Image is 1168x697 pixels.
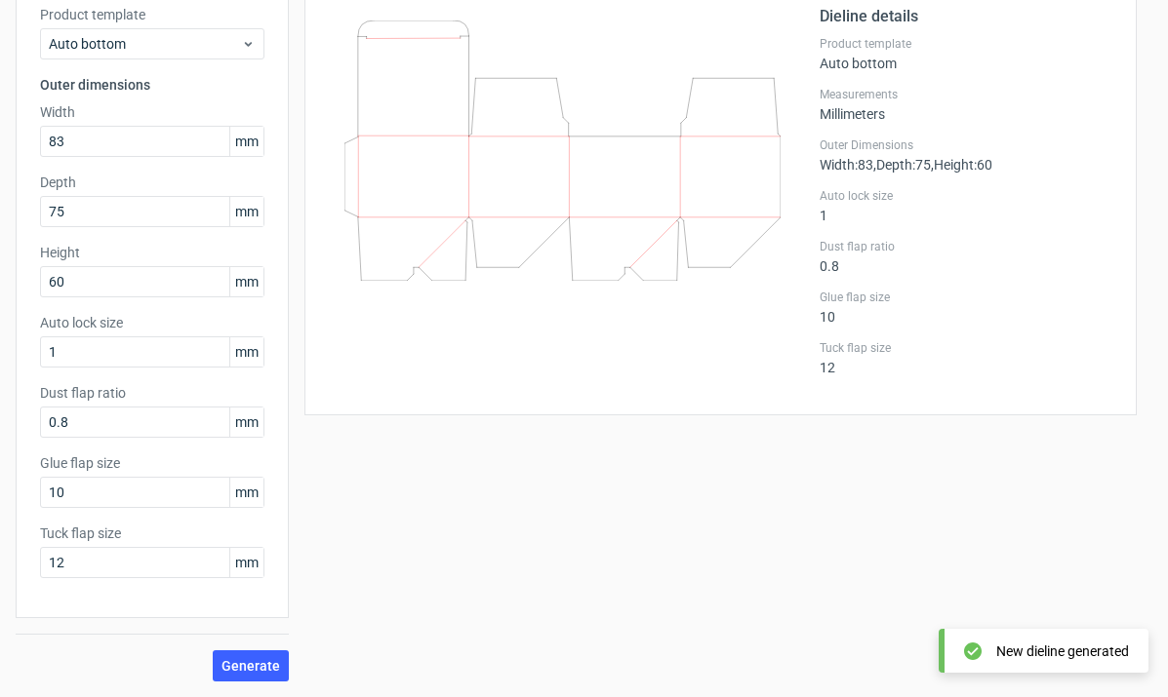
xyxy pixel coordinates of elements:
span: mm [229,337,263,367]
h3: Outer dimensions [40,75,264,95]
label: Measurements [820,87,1112,102]
label: Product template [820,36,1112,52]
span: mm [229,548,263,577]
label: Dust flap ratio [820,239,1112,254]
div: Auto bottom [820,36,1112,71]
label: Glue flap size [820,290,1112,305]
span: Width : 83 [820,157,873,173]
label: Auto lock size [40,313,264,332]
div: 10 [820,290,1112,325]
label: Auto lock size [820,188,1112,204]
span: mm [229,197,263,226]
div: 1 [820,188,1112,223]
span: Auto bottom [49,34,241,54]
span: , Depth : 75 [873,157,931,173]
label: Glue flap size [40,453,264,473]
span: mm [229,127,263,156]
span: mm [229,478,263,507]
label: Dust flap ratio [40,383,264,403]
button: Generate [213,650,289,681]
div: 0.8 [820,239,1112,274]
span: mm [229,407,263,437]
label: Tuck flap size [820,340,1112,356]
label: Depth [40,173,264,192]
div: New dieline generated [996,641,1129,661]
div: 12 [820,340,1112,375]
label: Width [40,102,264,122]
div: Millimeters [820,87,1112,122]
label: Product template [40,5,264,24]
span: mm [229,267,263,296]
span: Generate [222,659,280,673]
label: Height [40,243,264,262]
span: , Height : 60 [931,157,992,173]
label: Outer Dimensions [820,137,1112,153]
label: Tuck flap size [40,523,264,543]
h2: Dieline details [820,5,1112,28]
